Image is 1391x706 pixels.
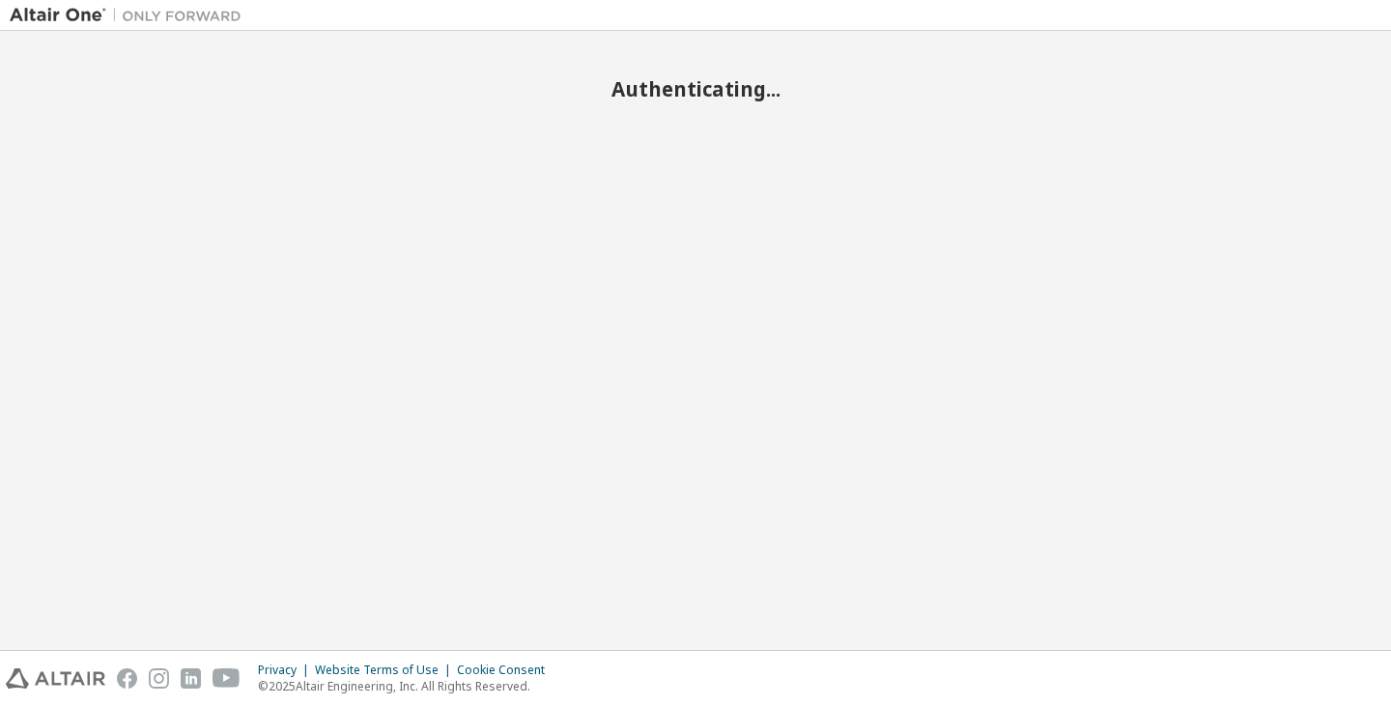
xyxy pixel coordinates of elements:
div: Privacy [258,663,315,678]
img: altair_logo.svg [6,668,105,689]
div: Website Terms of Use [315,663,457,678]
img: instagram.svg [149,668,169,689]
p: © 2025 Altair Engineering, Inc. All Rights Reserved. [258,678,556,694]
div: Cookie Consent [457,663,556,678]
img: linkedin.svg [181,668,201,689]
img: facebook.svg [117,668,137,689]
img: youtube.svg [213,668,241,689]
h2: Authenticating... [10,76,1381,101]
img: Altair One [10,6,251,25]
